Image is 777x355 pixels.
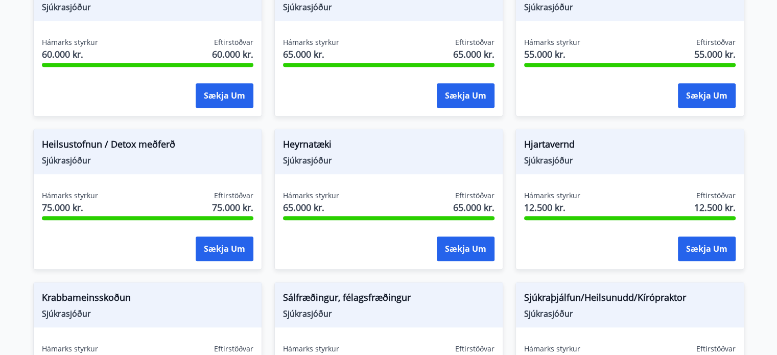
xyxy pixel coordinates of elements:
button: Sækja um [437,236,495,261]
span: 60.000 kr. [42,48,98,61]
span: Hámarks styrkur [42,37,98,48]
span: Sjúkrasjóður [283,155,495,166]
span: Heyrnatæki [283,137,495,155]
button: Sækja um [196,236,253,261]
span: 55.000 kr. [524,48,580,61]
span: Sálfræðingur, félagsfræðingur [283,291,495,308]
span: Eftirstöðvar [455,37,495,48]
span: 65.000 kr. [453,201,495,214]
span: 55.000 kr. [694,48,736,61]
span: 65.000 kr. [283,201,339,214]
span: Hjartavernd [524,137,736,155]
span: Sjúkrasjóður [42,155,253,166]
span: Sjúkrasjóður [524,155,736,166]
span: 65.000 kr. [453,48,495,61]
span: Sjúkrasjóður [524,2,736,13]
span: 12.500 kr. [694,201,736,214]
span: Hámarks styrkur [524,344,580,354]
span: Eftirstöðvar [214,191,253,201]
span: Eftirstöðvar [696,37,736,48]
span: Sjúkrasjóður [283,308,495,319]
span: Sjúkraþjálfun/Heilsunudd/Kírópraktor [524,291,736,308]
span: Eftirstöðvar [455,191,495,201]
span: 75.000 kr. [212,201,253,214]
span: 12.500 kr. [524,201,580,214]
span: Hámarks styrkur [283,37,339,48]
span: Eftirstöðvar [696,344,736,354]
button: Sækja um [678,83,736,108]
span: 65.000 kr. [283,48,339,61]
button: Sækja um [437,83,495,108]
span: Krabbameinsskoðun [42,291,253,308]
span: Hámarks styrkur [524,37,580,48]
span: 60.000 kr. [212,48,253,61]
span: Heilsustofnun / Detox meðferð [42,137,253,155]
span: Hámarks styrkur [283,191,339,201]
span: Hámarks styrkur [524,191,580,201]
span: Hámarks styrkur [42,344,98,354]
span: Hámarks styrkur [42,191,98,201]
span: 75.000 kr. [42,201,98,214]
button: Sækja um [678,236,736,261]
span: Eftirstöðvar [214,344,253,354]
span: Sjúkrasjóður [283,2,495,13]
span: Sjúkrasjóður [42,2,253,13]
span: Eftirstöðvar [214,37,253,48]
span: Hámarks styrkur [283,344,339,354]
span: Eftirstöðvar [455,344,495,354]
span: Sjúkrasjóður [42,308,253,319]
button: Sækja um [196,83,253,108]
span: Sjúkrasjóður [524,308,736,319]
span: Eftirstöðvar [696,191,736,201]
